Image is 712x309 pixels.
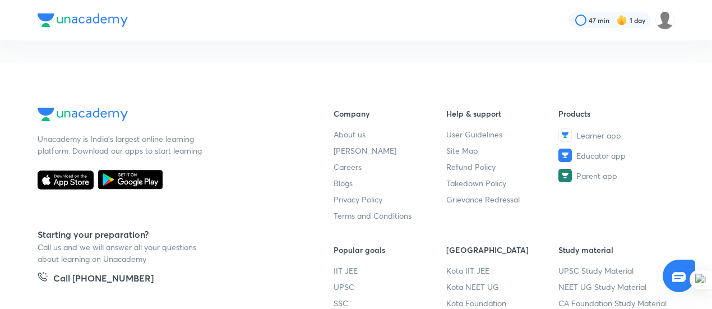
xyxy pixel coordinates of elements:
img: streak [616,15,627,26]
span: Learner app [576,130,621,141]
img: kajal [655,11,674,30]
p: Call us and we will answer all your questions about learning on Unacademy [38,241,206,265]
a: UPSC Study Material [558,265,671,276]
a: About us [334,128,446,140]
img: Learner app [558,128,572,142]
a: CA Foundation Study Material [558,297,671,309]
a: Call [PHONE_NUMBER] [38,271,154,287]
img: Company Logo [38,108,128,121]
a: Learner app [558,128,671,142]
span: Careers [334,161,362,173]
h5: Starting your preparation? [38,228,298,241]
h6: Help & support [446,108,559,119]
a: Site Map [446,145,559,156]
h6: Study material [558,244,671,256]
img: Educator app [558,149,572,162]
a: Kota Foundation [446,297,559,309]
p: Unacademy is India’s largest online learning platform. Download our apps to start learning [38,133,206,156]
h6: Company [334,108,446,119]
a: Educator app [558,149,671,162]
a: Takedown Policy [446,177,559,189]
img: Company Logo [38,13,128,27]
a: Kota IIT JEE [446,265,559,276]
a: UPSC [334,281,446,293]
a: Blogs [334,177,446,189]
span: Educator app [576,150,626,162]
a: [PERSON_NAME] [334,145,446,156]
h6: Products [558,108,671,119]
a: Kota NEET UG [446,281,559,293]
a: Privacy Policy [334,193,446,205]
h5: Call [PHONE_NUMBER] [53,271,154,287]
a: User Guidelines [446,128,559,140]
h6: Popular goals [334,244,446,256]
a: SSC [334,297,446,309]
span: Parent app [576,170,617,182]
img: Parent app [558,169,572,182]
a: IIT JEE [334,265,446,276]
a: Grievance Redressal [446,193,559,205]
h6: [GEOGRAPHIC_DATA] [446,244,559,256]
a: Company Logo [38,108,298,124]
a: Refund Policy [446,161,559,173]
a: NEET UG Study Material [558,281,671,293]
a: Terms and Conditions [334,210,446,222]
a: Parent app [558,169,671,182]
a: Careers [334,161,446,173]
